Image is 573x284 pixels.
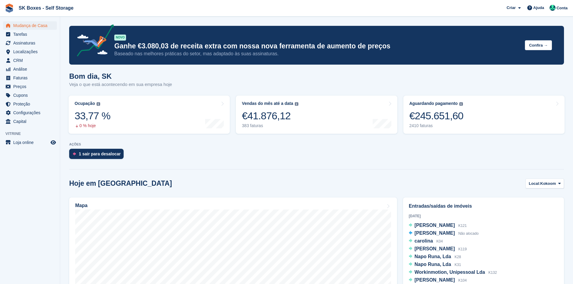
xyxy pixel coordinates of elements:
span: Vitrine [5,131,60,137]
div: NOVO [114,35,126,41]
img: icon-info-grey-7440780725fd019a000dd9b08b2336e03edf1995a4989e88bcd33f0948082b44.svg [97,102,100,106]
span: Preços [13,82,49,91]
a: [PERSON_NAME] K121 [409,222,467,230]
button: Local: Kokoom [525,179,564,188]
span: K132 [488,270,497,275]
span: Mudança de Casa [13,21,49,30]
a: 1 sair para desalocar [69,149,127,162]
p: Baseado nas melhores práticas do setor, mas adaptado às suas assinaturas. [114,50,520,57]
img: price-adjustments-announcement-icon-8257ccfd72463d97f412b2fc003d46551f7dbcb40ab6d574587a9cd5c0d94... [72,24,114,59]
span: K28 [454,255,461,259]
a: menu [3,21,57,30]
span: [PERSON_NAME] [414,231,455,236]
a: Ocupação 33,77 % 0 % hoje [69,96,230,134]
p: AÇÕES [69,142,564,146]
span: Localizações [13,47,49,56]
div: [DATE] [409,213,558,219]
a: [PERSON_NAME] K119 [409,245,467,253]
div: 383 faturas [242,123,298,128]
a: SK Boxes - Self Storage [16,3,76,13]
a: menu [3,91,57,99]
a: menu [3,108,57,117]
h2: Hoje em [GEOGRAPHIC_DATA] [69,179,172,188]
a: menu [3,30,57,38]
a: menu [3,65,57,73]
span: Capital [13,117,49,126]
div: Vendas do mês até a data [242,101,293,106]
div: €41.876,12 [242,110,298,122]
a: Napo Runa, Lda K28 [409,253,461,261]
a: carolina K04 [409,237,443,245]
a: menu [3,82,57,91]
span: Configurações [13,108,49,117]
span: Napo Runa, Lda [414,262,451,267]
span: K31 [454,263,461,267]
a: menu [3,74,57,82]
span: Tarefas [13,30,49,38]
a: Napo Runa, Lda K31 [409,261,461,269]
a: menu [3,117,57,126]
span: Não alocado [458,231,479,236]
span: K121 [458,224,467,228]
a: menu [3,56,57,65]
h1: Bom dia, SK [69,72,172,80]
div: 2410 faturas [409,123,464,128]
p: Ganhe €3.080,03 de receita extra com nossa nova ferramenta de aumento de preços [114,42,520,50]
div: €245.651,60 [409,110,464,122]
div: 33,77 % [75,110,110,122]
span: Loja online [13,138,49,147]
h2: Entradas/saídas de imóveis [409,203,558,210]
span: Análise [13,65,49,73]
img: SK Boxes - Comercial [550,5,556,11]
span: K119 [458,247,467,251]
a: menu [3,100,57,108]
span: CRM [13,56,49,65]
a: menu [3,138,57,147]
div: 0 % hoje [75,123,110,128]
img: move_outs_to_deallocate_icon-f764333ba52eb49d3ac5e1228854f67142a1ed5810a6f6cc68b1a99e826820c5.svg [73,152,76,156]
span: Workinmotion, Unipessoal Lda [414,270,485,275]
span: carolina [414,238,433,243]
a: Workinmotion, Unipessoal Lda K132 [409,269,497,276]
img: icon-info-grey-7440780725fd019a000dd9b08b2336e03edf1995a4989e88bcd33f0948082b44.svg [459,102,463,106]
img: stora-icon-8386f47178a22dfd0bd8f6a31ec36ba5ce8667c1dd55bd0f319d3a0aa187defe.svg [5,4,14,13]
p: Veja o que está acontecendo em sua empresa hoje [69,81,172,88]
div: Ocupação [75,101,95,106]
a: menu [3,39,57,47]
button: Confira → [525,40,552,50]
span: [PERSON_NAME] [414,277,455,282]
span: Criar [507,5,516,11]
span: [PERSON_NAME] [414,246,455,251]
span: K104 [458,278,467,282]
span: Napo Runa, Lda [414,254,451,259]
a: Vendas do mês até a data €41.876,12 383 faturas [236,96,397,134]
span: Local: [529,181,540,187]
span: Ajuda [533,5,544,11]
a: menu [3,47,57,56]
span: Cupons [13,91,49,99]
span: Faturas [13,74,49,82]
div: Aguardando pagamento [409,101,458,106]
a: Loja de pré-visualização [50,139,57,146]
span: Conta [556,5,568,11]
span: [PERSON_NAME] [414,223,455,228]
span: K04 [436,239,443,243]
span: Assinaturas [13,39,49,47]
h2: Mapa [75,203,88,208]
span: Kokoom [540,181,556,187]
div: 1 sair para desalocar [79,151,121,156]
a: [PERSON_NAME] Não alocado [409,230,479,237]
span: Proteção [13,100,49,108]
a: Aguardando pagamento €245.651,60 2410 faturas [403,96,565,134]
img: icon-info-grey-7440780725fd019a000dd9b08b2336e03edf1995a4989e88bcd33f0948082b44.svg [295,102,298,106]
